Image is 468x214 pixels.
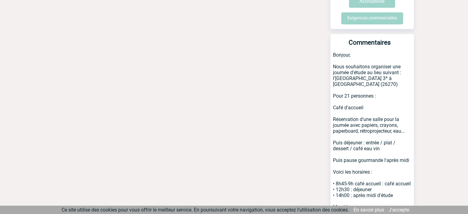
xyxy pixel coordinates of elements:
a: J'accepte [389,207,409,213]
a: En savoir plus [354,207,384,213]
h3: Commentaires [333,39,406,52]
span: Ce site utilise des cookies pour vous offrir le meilleur service. En poursuivant votre navigation... [62,207,349,213]
input: Exigences commerciales [341,12,403,24]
